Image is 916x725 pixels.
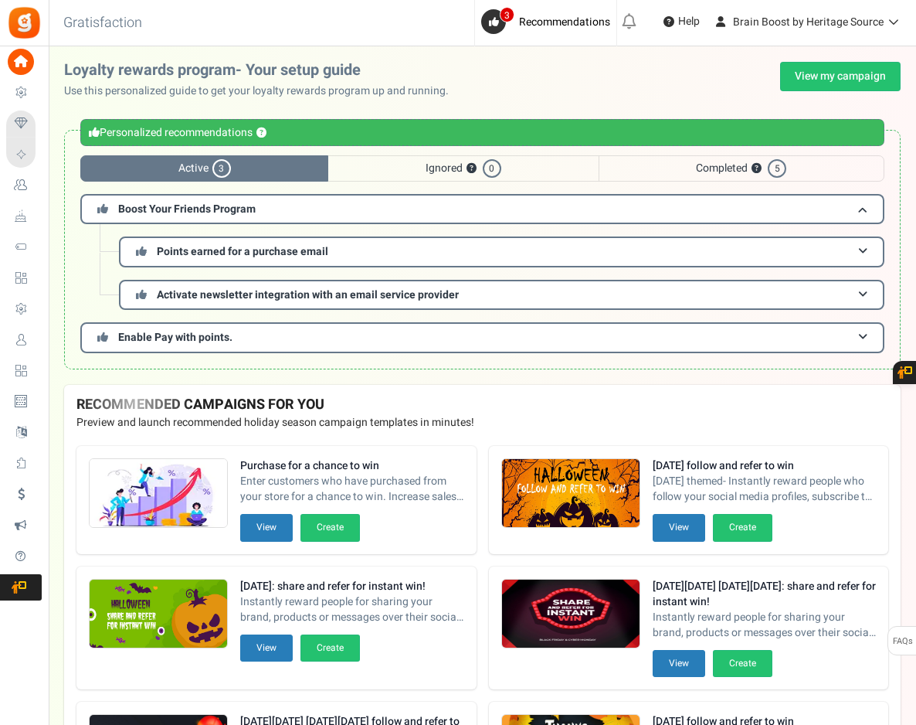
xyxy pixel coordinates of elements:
[653,514,705,541] button: View
[240,474,464,505] span: Enter customers who have purchased from your store for a chance to win. Increase sales and AOV.
[240,579,464,594] strong: [DATE]: share and refer for instant win!
[653,474,877,505] span: [DATE] themed- Instantly reward people who follow your social media profiles, subscribe to your n...
[328,155,598,182] span: Ignored
[653,610,877,641] span: Instantly reward people for sharing your brand, products or messages over their social networks
[713,650,772,677] button: Create
[502,459,640,529] img: Recommended Campaigns
[80,155,328,182] span: Active
[80,119,884,146] div: Personalized recommendations
[90,580,227,649] img: Recommended Campaigns
[64,62,461,79] h2: Loyalty rewards program- Your setup guide
[157,287,459,303] span: Activate newsletter integration with an email service provider
[118,329,232,345] span: Enable Pay with points.
[768,159,786,178] span: 5
[157,243,328,260] span: Points earned for a purchase email
[46,8,159,39] h3: Gratisfaction
[653,579,877,610] strong: [DATE][DATE] [DATE][DATE]: share and refer for instant win!
[713,514,772,541] button: Create
[300,514,360,541] button: Create
[892,627,913,656] span: FAQs
[481,9,616,34] a: 3 Recommendations
[7,5,42,40] img: Gratisfaction
[256,128,266,138] button: ?
[657,9,706,34] a: Help
[240,594,464,625] span: Instantly reward people for sharing your brand, products or messages over their social networks
[76,397,888,413] h4: RECOMMENDED CAMPAIGNS FOR YOU
[300,635,360,662] button: Create
[653,458,877,474] strong: [DATE] follow and refer to win
[780,62,901,91] a: View my campaign
[466,164,477,174] button: ?
[240,635,293,662] button: View
[240,514,293,541] button: View
[674,14,700,29] span: Help
[76,415,888,431] p: Preview and launch recommended holiday season campaign templates in minutes!
[90,459,227,529] img: Recommended Campaigns
[500,7,514,22] span: 3
[653,650,705,677] button: View
[483,159,501,178] span: 0
[599,155,884,182] span: Completed
[240,458,464,474] strong: Purchase for a chance to win
[118,201,256,217] span: Boost Your Friends Program
[751,164,762,174] button: ?
[733,14,884,30] span: Brain Boost by Heritage Source
[502,580,640,649] img: Recommended Campaigns
[519,14,610,30] span: Recommendations
[212,159,231,178] span: 3
[64,83,461,99] p: Use this personalized guide to get your loyalty rewards program up and running.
